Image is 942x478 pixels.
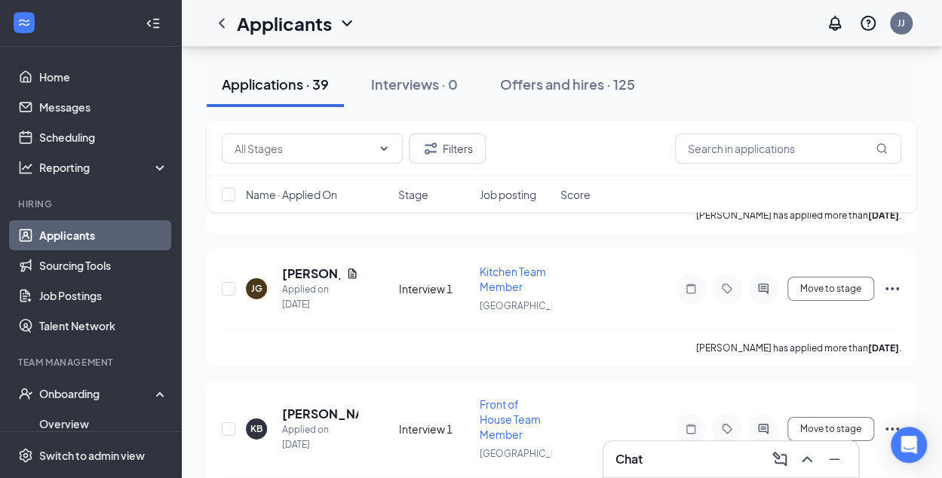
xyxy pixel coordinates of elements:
[17,15,32,30] svg: WorkstreamLogo
[883,280,901,298] svg: Ellipses
[39,409,168,439] a: Overview
[282,422,358,452] div: Applied on [DATE]
[787,277,874,301] button: Move to stage
[39,220,168,250] a: Applicants
[798,450,816,468] svg: ChevronUp
[795,447,819,471] button: ChevronUp
[480,397,541,441] span: Front of House Team Member
[422,139,440,158] svg: Filter
[682,283,700,295] svg: Note
[246,187,337,202] span: Name · Applied On
[500,75,635,93] div: Offers and hires · 125
[346,268,358,280] svg: Document
[282,282,358,312] div: Applied on [DATE]
[479,187,535,202] span: Job posting
[250,422,262,435] div: KB
[409,133,486,164] button: Filter Filters
[282,265,340,282] h5: [PERSON_NAME]
[39,311,168,341] a: Talent Network
[398,187,428,202] span: Stage
[39,92,168,122] a: Messages
[213,14,231,32] svg: ChevronLeft
[235,140,372,157] input: All Stages
[682,423,700,435] svg: Note
[826,14,844,32] svg: Notifications
[237,11,332,36] h1: Applicants
[146,16,161,31] svg: Collapse
[39,250,168,280] a: Sourcing Tools
[822,447,846,471] button: Minimize
[39,122,168,152] a: Scheduling
[718,423,736,435] svg: Tag
[696,342,901,354] p: [PERSON_NAME] has applied more than .
[825,450,843,468] svg: Minimize
[371,75,458,93] div: Interviews · 0
[18,386,33,401] svg: UserCheck
[18,160,33,175] svg: Analysis
[378,142,390,155] svg: ChevronDown
[39,280,168,311] a: Job Postings
[754,283,772,295] svg: ActiveChat
[876,142,888,155] svg: MagnifyingGlass
[399,281,471,296] div: Interview 1
[39,386,155,401] div: Onboarding
[718,283,736,295] svg: Tag
[251,282,262,295] div: JG
[883,420,901,438] svg: Ellipses
[754,423,772,435] svg: ActiveChat
[771,450,789,468] svg: ComposeMessage
[338,14,356,32] svg: ChevronDown
[480,265,546,293] span: Kitchen Team Member
[891,427,927,463] div: Open Intercom Messenger
[39,448,145,463] div: Switch to admin view
[787,417,874,441] button: Move to stage
[399,421,471,437] div: Interview 1
[18,448,33,463] svg: Settings
[480,300,575,311] span: [GEOGRAPHIC_DATA]
[282,406,358,422] h5: [PERSON_NAME]
[39,160,169,175] div: Reporting
[859,14,877,32] svg: QuestionInfo
[222,75,329,93] div: Applications · 39
[768,447,792,471] button: ComposeMessage
[560,187,591,202] span: Score
[480,448,575,459] span: [GEOGRAPHIC_DATA]
[675,133,901,164] input: Search in applications
[18,198,165,210] div: Hiring
[615,451,643,467] h3: Chat
[868,342,899,354] b: [DATE]
[18,356,165,369] div: Team Management
[898,17,905,29] div: JJ
[39,62,168,92] a: Home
